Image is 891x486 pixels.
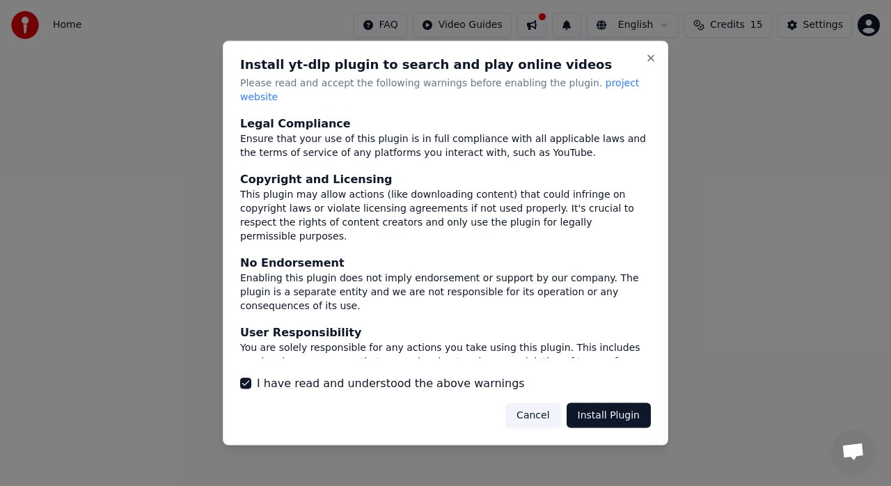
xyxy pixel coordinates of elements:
h2: Install yt-dlp plugin to search and play online videos [240,58,651,71]
div: This plugin may allow actions (like downloading content) that could infringe on copyright laws or... [240,187,651,243]
span: project website [240,77,639,102]
label: I have read and understood the above warnings [257,375,525,391]
div: You are solely responsible for any actions you take using this plugin. This includes any legal co... [240,340,651,382]
div: No Endorsement [240,254,651,271]
div: User Responsibility [240,324,651,340]
p: Please read and accept the following warnings before enabling the plugin. [240,77,651,104]
button: Cancel [505,402,560,428]
div: Enabling this plugin does not imply endorsement or support by our company. The plugin is a separa... [240,271,651,313]
button: Install Plugin [567,402,651,428]
div: Copyright and Licensing [240,171,651,187]
div: Ensure that your use of this plugin is in full compliance with all applicable laws and the terms ... [240,132,651,159]
div: Legal Compliance [240,115,651,132]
